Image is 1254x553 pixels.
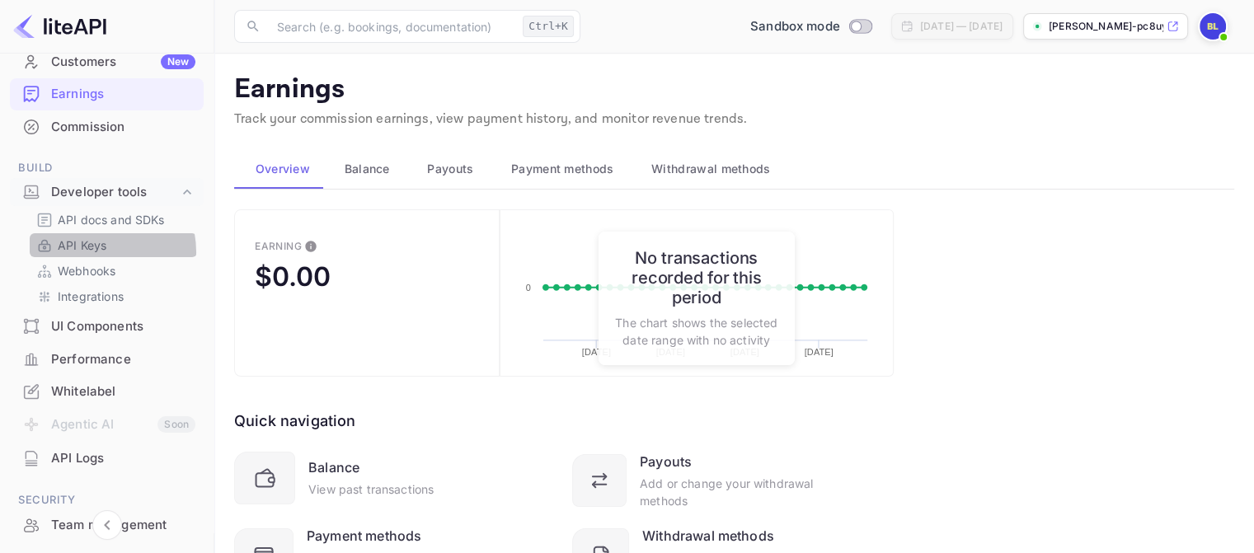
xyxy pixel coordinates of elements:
[51,382,195,401] div: Whitelabel
[30,259,197,283] div: Webhooks
[30,284,197,308] div: Integrations
[1049,19,1163,34] p: [PERSON_NAME]-pc8uy.nuitee....
[36,288,190,305] a: Integrations
[13,13,106,40] img: LiteAPI logo
[30,208,197,232] div: API docs and SDKs
[51,449,195,468] div: API Logs
[161,54,195,69] div: New
[256,159,310,179] span: Overview
[10,491,204,509] span: Security
[10,78,204,109] a: Earnings
[51,85,195,104] div: Earnings
[10,443,204,473] a: API Logs
[308,457,359,477] div: Balance
[10,46,204,78] div: CustomersNew
[10,376,204,406] a: Whitelabel
[744,17,878,36] div: Switch to Production mode
[642,526,774,546] div: Withdrawal methods
[36,211,190,228] a: API docs and SDKs
[582,348,611,358] text: [DATE]
[10,509,204,540] a: Team management
[615,314,778,349] p: The chart shows the selected date range with no activity
[427,159,473,179] span: Payouts
[511,159,614,179] span: Payment methods
[10,311,204,341] a: UI Components
[10,78,204,110] div: Earnings
[615,248,778,307] h6: No transactions recorded for this period
[51,317,195,336] div: UI Components
[58,262,115,279] p: Webhooks
[36,237,190,254] a: API Keys
[651,159,770,179] span: Withdrawal methods
[234,73,1234,106] p: Earnings
[750,17,840,36] span: Sandbox mode
[58,237,106,254] p: API Keys
[920,19,1003,34] div: [DATE] — [DATE]
[10,376,204,408] div: Whitelabel
[234,410,355,432] div: Quick navigation
[640,475,815,509] div: Add or change your withdrawal methods
[298,233,324,260] button: This is the amount of confirmed commission that will be paid to you on the next scheduled deposit
[255,240,302,252] div: Earning
[30,233,197,257] div: API Keys
[10,344,204,374] a: Performance
[307,526,421,546] div: Payment methods
[51,183,179,202] div: Developer tools
[10,344,204,376] div: Performance
[345,159,390,179] span: Balance
[51,53,195,72] div: Customers
[234,209,500,377] button: EarningThis is the amount of confirmed commission that will be paid to you on the next scheduled ...
[525,283,530,293] text: 0
[51,118,195,137] div: Commission
[255,260,331,293] div: $0.00
[36,262,190,279] a: Webhooks
[10,111,204,142] a: Commission
[234,110,1234,129] p: Track your commission earnings, view payment history, and monitor revenue trends.
[10,178,204,207] div: Developer tools
[523,16,574,37] div: Ctrl+K
[51,516,195,535] div: Team management
[1200,13,1226,40] img: Bidit LK
[58,211,165,228] p: API docs and SDKs
[58,288,124,305] p: Integrations
[92,510,122,540] button: Collapse navigation
[10,159,204,177] span: Build
[308,480,434,498] div: View past transactions
[805,348,834,358] text: [DATE]
[267,10,516,43] input: Search (e.g. bookings, documentation)
[10,443,204,475] div: API Logs
[10,509,204,541] div: Team management
[10,46,204,77] a: CustomersNew
[640,452,692,471] div: Payouts
[10,111,204,143] div: Commission
[10,311,204,343] div: UI Components
[51,350,195,369] div: Performance
[234,149,1234,189] div: scrollable auto tabs example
